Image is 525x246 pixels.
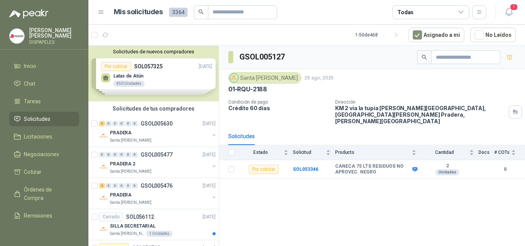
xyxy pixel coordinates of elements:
[421,145,478,160] th: Cantidad
[304,74,334,82] p: 26 ago, 2025
[99,152,105,157] div: 0
[114,7,163,18] h1: Mis solicitudes
[125,183,131,188] div: 0
[99,150,217,175] a: 0 0 0 0 0 0 GSOL005477[DATE] Company LogoPRADERA 2Santa [PERSON_NAME]
[106,152,111,157] div: 0
[335,145,421,160] th: Producto
[293,167,318,172] a: SOL053346
[239,145,293,160] th: Estado
[510,3,518,11] span: 1
[228,105,329,111] p: Crédito 60 días
[110,200,151,206] p: Santa [PERSON_NAME]
[132,152,138,157] div: 0
[99,225,108,234] img: Company Logo
[24,168,42,176] span: Cotizar
[230,74,238,82] img: Company Logo
[239,150,282,155] span: Estado
[9,94,79,109] a: Tareas
[293,145,335,160] th: Solicitud
[106,183,111,188] div: 0
[119,121,125,126] div: 0
[99,119,217,144] a: 3 0 0 0 0 0 GSOL005630[DATE] Company LogoPRADERASanta [PERSON_NAME]
[228,132,255,140] div: Solicitudes
[9,129,79,144] a: Licitaciones
[141,152,173,157] p: GSOL005477
[502,5,516,19] button: 1
[9,226,79,241] a: Configuración
[422,54,427,60] span: search
[99,121,105,126] div: 3
[9,208,79,223] a: Remisiones
[494,150,510,155] span: # COTs
[293,150,324,155] span: Solicitud
[9,59,79,73] a: Inicio
[119,183,125,188] div: 0
[24,132,52,141] span: Licitaciones
[110,160,135,168] p: PRADERA 2
[9,182,79,205] a: Órdenes de Compra
[146,231,173,237] div: 1 Unidades
[110,192,131,199] p: PRADERA
[91,49,216,54] button: Solicitudes de nuevos compradores
[99,181,217,206] a: 2 0 0 0 0 0 GSOL005476[DATE] Company LogoPRADERASanta [PERSON_NAME]
[88,46,219,101] div: Solicitudes de nuevos compradoresPor cotizarSOL057325[DATE] Latas de Atún450 UnidadesPor cotizarS...
[355,29,402,41] div: 1 - 50 de 468
[99,131,108,140] img: Company Logo
[335,105,506,124] p: KM 2 vía la tupia [PERSON_NAME][GEOGRAPHIC_DATA], [GEOGRAPHIC_DATA][PERSON_NAME] Pradera , [PERSO...
[99,212,123,221] div: Cerrado
[126,214,154,220] p: SOL056112
[397,8,414,17] div: Todas
[335,163,410,175] b: CANECA 75 LTS RESIDUOS NO APROVEC. NEGRO
[228,72,301,84] div: Santa [PERSON_NAME]
[110,231,145,237] p: Santa [PERSON_NAME]
[24,185,72,202] span: Órdenes de Compra
[228,85,267,93] p: 01-RQU-2188
[110,129,131,137] p: PRADERA
[335,99,506,105] p: Dirección
[203,120,216,127] p: [DATE]
[9,147,79,162] a: Negociaciones
[239,51,286,63] h3: GSOL005127
[198,9,204,15] span: search
[29,28,79,38] p: [PERSON_NAME] [PERSON_NAME]
[10,29,24,43] img: Company Logo
[125,152,131,157] div: 0
[112,183,118,188] div: 0
[99,183,105,188] div: 2
[88,101,219,116] div: Solicitudes de tus compradores
[9,112,79,126] a: Solicitudes
[203,151,216,158] p: [DATE]
[24,62,36,70] span: Inicio
[9,9,48,18] img: Logo peakr
[125,121,131,126] div: 0
[494,145,525,160] th: # COTs
[110,223,156,230] p: SILLA SECRETARIAL
[110,137,151,144] p: Santa [PERSON_NAME]
[203,182,216,190] p: [DATE]
[24,79,35,88] span: Chat
[106,121,111,126] div: 0
[421,163,474,169] b: 2
[24,97,41,106] span: Tareas
[470,28,516,42] button: No Leídos
[99,162,108,172] img: Company Logo
[24,150,59,158] span: Negociaciones
[112,121,118,126] div: 0
[119,152,125,157] div: 0
[88,209,219,240] a: CerradoSOL056112[DATE] Company LogoSILLA SECRETARIALSanta [PERSON_NAME]1 Unidades
[132,121,138,126] div: 0
[9,76,79,91] a: Chat
[112,152,118,157] div: 0
[409,28,464,42] button: Asignado a mi
[421,150,468,155] span: Cantidad
[110,168,151,175] p: Santa [PERSON_NAME]
[141,121,173,126] p: GSOL005630
[228,99,329,105] p: Condición de pago
[9,165,79,179] a: Cotizar
[24,115,50,123] span: Solicitudes
[203,213,216,221] p: [DATE]
[494,166,516,173] b: 0
[132,183,138,188] div: 0
[141,183,173,188] p: GSOL005476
